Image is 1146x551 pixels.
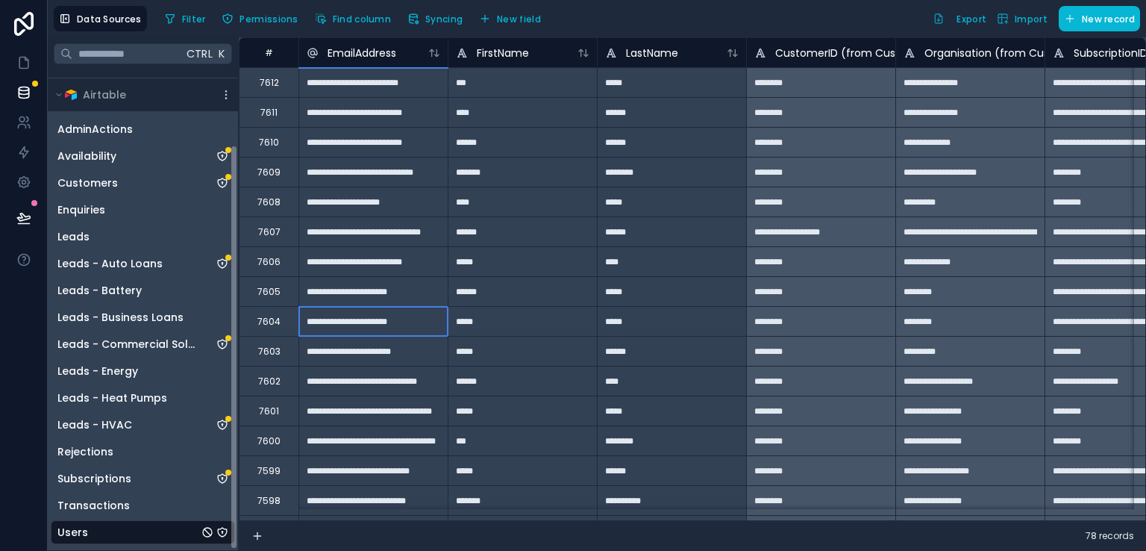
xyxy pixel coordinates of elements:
[258,376,281,387] div: 7602
[257,256,281,268] div: 7606
[1059,6,1140,31] button: New record
[402,7,468,30] button: Syncing
[216,7,303,30] button: Permissions
[54,6,147,31] button: Data Sources
[258,226,281,238] div: 7607
[310,7,396,30] button: Find column
[956,13,986,25] span: Export
[216,7,309,30] a: Permissions
[260,107,278,119] div: 7611
[626,46,678,60] span: LastName
[257,316,281,328] div: 7604
[425,13,463,25] span: Syncing
[257,465,281,477] div: 7599
[258,346,281,358] div: 7603
[927,6,992,31] button: Export
[260,77,279,89] div: 7612
[1086,530,1134,542] span: 78 records
[257,196,281,208] div: 7608
[328,46,396,60] span: EmailAddress
[1053,6,1140,31] a: New record
[251,47,287,58] div: #
[333,13,391,25] span: Find column
[182,13,206,25] span: Filter
[259,405,279,417] div: 7601
[474,7,546,30] button: New field
[775,46,939,60] span: CustomerID (from Customers)
[402,7,474,30] a: Syncing
[239,13,298,25] span: Permissions
[497,13,541,25] span: New field
[924,46,1092,60] span: Organisation (from Customers)
[77,13,142,25] span: Data Sources
[477,46,529,60] span: FirstName
[992,6,1053,31] button: Import
[257,495,281,507] div: 7598
[257,286,281,298] div: 7605
[1082,13,1135,25] span: New record
[217,49,228,59] span: K
[259,137,279,149] div: 7610
[1015,13,1048,25] span: Import
[257,435,281,447] div: 7600
[185,44,214,63] span: Ctrl
[257,166,281,178] div: 7609
[159,7,211,30] button: Filter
